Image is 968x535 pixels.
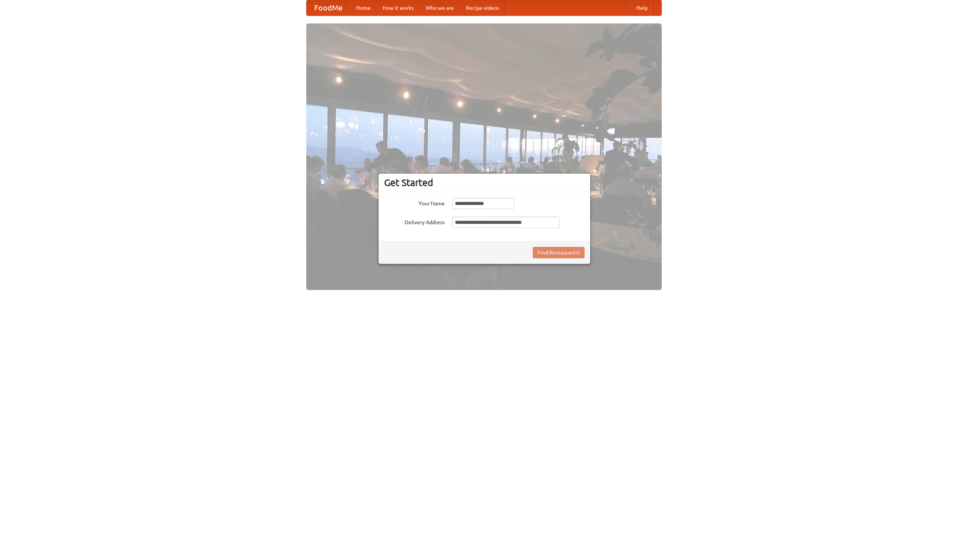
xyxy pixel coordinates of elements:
button: Find Restaurants! [533,247,585,258]
label: Your Name [384,198,445,207]
h3: Get Started [384,177,585,188]
a: Home [350,0,377,16]
a: Who we are [420,0,460,16]
a: FoodMe [307,0,350,16]
label: Delivery Address [384,217,445,226]
a: Help [630,0,654,16]
a: Recipe videos [460,0,505,16]
a: How it works [377,0,420,16]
